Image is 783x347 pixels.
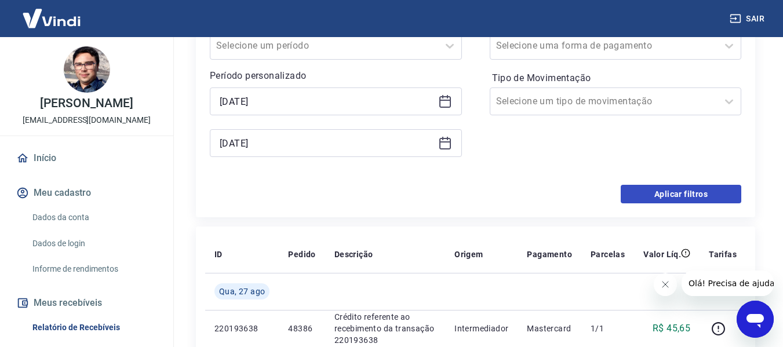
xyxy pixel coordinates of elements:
p: 1/1 [591,323,625,334]
a: Dados da conta [28,206,159,229]
button: Aplicar filtros [621,185,741,203]
p: Valor Líq. [643,249,681,260]
p: R$ 45,65 [653,322,690,335]
p: Pedido [288,249,315,260]
p: ID [214,249,223,260]
a: Dados de login [28,232,159,255]
p: Mastercard [527,323,572,334]
input: Data final [220,134,434,152]
span: Qua, 27 ago [219,286,265,297]
p: 48386 [288,323,315,334]
input: Data inicial [220,93,434,110]
img: 5f3176ab-3122-416e-a87a-80a4ad3e2de9.jpeg [64,46,110,93]
p: 220193638 [214,323,270,334]
button: Meu cadastro [14,180,159,206]
p: Origem [454,249,483,260]
iframe: Fechar mensagem [654,273,677,296]
p: [EMAIL_ADDRESS][DOMAIN_NAME] [23,114,151,126]
p: Intermediador [454,323,508,334]
p: Descrição [334,249,373,260]
img: Vindi [14,1,89,36]
p: [PERSON_NAME] [40,97,133,109]
p: Pagamento [527,249,572,260]
p: Período personalizado [210,69,462,83]
a: Relatório de Recebíveis [28,316,159,339]
iframe: Mensagem da empresa [682,271,774,296]
p: Crédito referente ao recebimento da transação 220193638 [334,311,436,346]
label: Tipo de Movimentação [492,71,740,85]
p: Parcelas [591,249,625,260]
span: Olá! Precisa de ajuda? [7,8,97,17]
button: Meus recebíveis [14,290,159,316]
a: Início [14,145,159,171]
p: Tarifas [709,249,737,260]
iframe: Botão para abrir a janela de mensagens [737,301,774,338]
button: Sair [727,8,769,30]
a: Informe de rendimentos [28,257,159,281]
